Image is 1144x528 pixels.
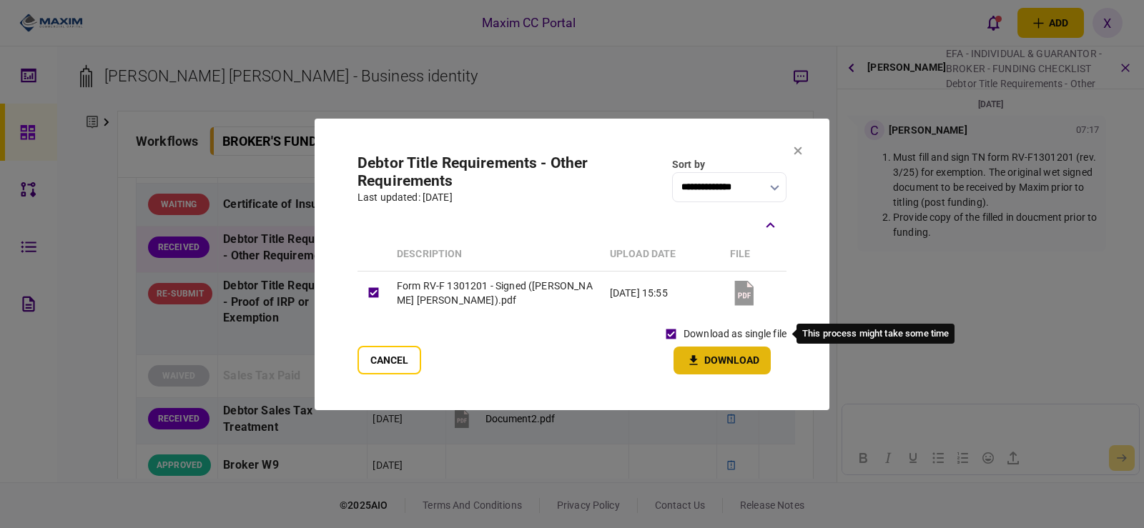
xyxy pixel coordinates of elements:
[357,346,421,374] button: Cancel
[684,327,786,342] label: download as single file
[357,189,665,204] div: last updated: [DATE]
[603,271,723,314] td: [DATE] 15:55
[357,154,665,189] h2: Debtor Title Requirements - Other Requirements
[390,237,603,271] th: Description
[723,237,786,271] th: file
[672,156,786,171] div: Sort by
[390,271,603,314] td: Form RV-F 1301201 - Signed ([PERSON_NAME] [PERSON_NAME]).pdf
[603,237,723,271] th: upload date
[6,11,290,24] body: Rich Text Area. Press ALT-0 for help.
[674,347,771,374] button: Download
